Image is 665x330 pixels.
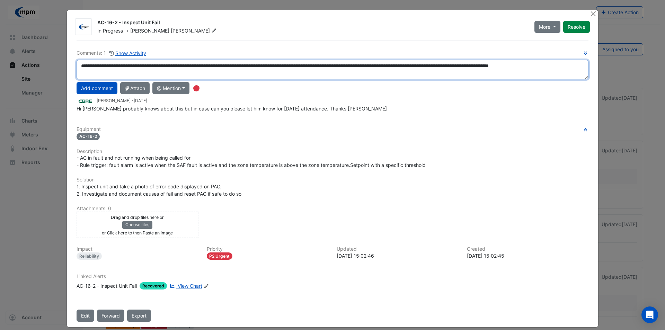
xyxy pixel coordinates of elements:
[539,23,550,30] span: More
[337,246,459,252] h6: Updated
[122,221,152,229] button: Choose files
[77,97,94,105] img: CBRE Charter Hall
[97,310,124,322] button: Forward
[130,28,169,34] span: [PERSON_NAME]
[589,10,597,17] button: Close
[77,246,198,252] h6: Impact
[207,246,329,252] h6: Priority
[76,24,91,30] img: MPM
[77,133,100,140] span: AC-16-2
[467,246,589,252] h6: Created
[111,215,164,220] small: Drag and drop files here or
[77,310,94,322] button: Edit
[97,98,147,104] small: [PERSON_NAME] -
[109,49,147,57] button: Show Activity
[77,49,147,57] div: Comments: 1
[120,82,150,94] button: Attach
[77,184,241,197] span: 1. Inspect unit and take a photo of error code displayed on PAC; 2. Investigate and document caus...
[77,155,426,168] span: - AC in fault and not running when being called for - Rule trigger: fault alarm is active when th...
[563,21,590,33] button: Resolve
[77,106,387,112] span: Hi [PERSON_NAME] probably knows about this but in case can you please let him know for [DATE] att...
[152,82,189,94] button: @ Mention
[97,19,526,27] div: AC-16-2 - Inspect Unit Fail
[124,28,129,34] span: ->
[77,126,588,132] h6: Equipment
[97,28,123,34] span: In Progress
[178,283,202,289] span: View Chart
[204,284,209,289] fa-icon: Edit Linked Alerts
[77,82,117,94] button: Add comment
[102,230,173,235] small: or Click here to then Paste an image
[77,177,588,183] h6: Solution
[77,252,102,260] div: Reliability
[641,306,658,323] div: Open Intercom Messenger
[193,85,199,91] div: Tooltip anchor
[467,252,589,259] div: [DATE] 15:02:45
[337,252,459,259] div: [DATE] 15:02:46
[77,274,588,279] h6: Linked Alerts
[77,149,588,154] h6: Description
[140,282,167,289] span: Recovered
[127,310,151,322] a: Export
[77,282,137,289] div: AC-16-2 - Inspect Unit Fail
[171,27,218,34] span: [PERSON_NAME]
[534,21,560,33] button: More
[168,282,202,289] a: View Chart
[77,206,588,212] h6: Attachments: 0
[207,252,233,260] div: P2 Urgent
[134,98,147,103] span: 2025-08-08 15:02:46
